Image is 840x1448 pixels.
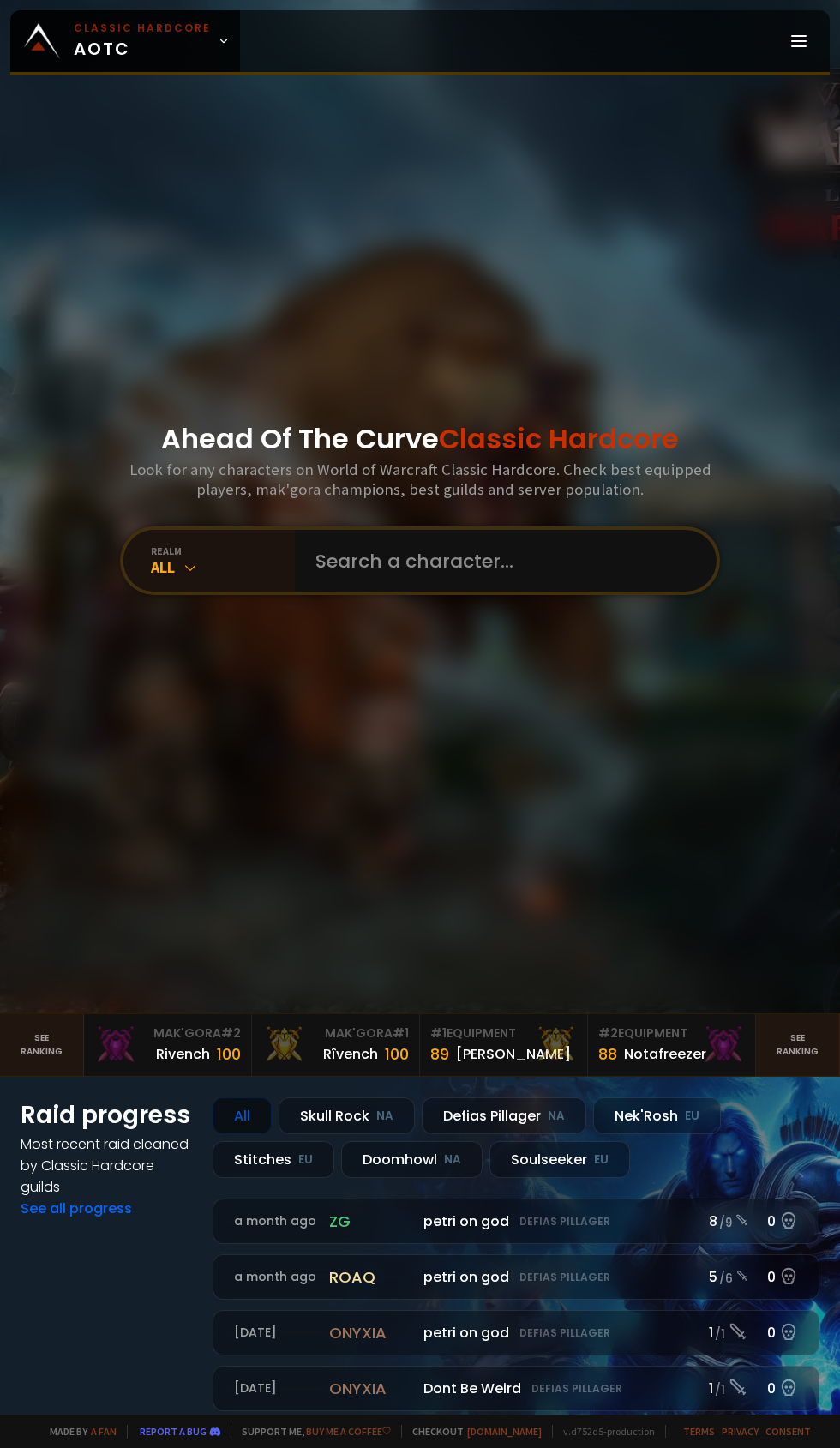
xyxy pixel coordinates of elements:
[594,1151,609,1169] small: EU
[217,1042,241,1066] div: 100
[151,544,295,557] div: realm
[756,1014,840,1076] a: Seeranking
[305,530,696,592] input: Search a character...
[444,1151,461,1169] small: NA
[21,1133,192,1198] h4: Most recent raid cleaned by Classic Hardcore guilds
[221,1024,241,1042] span: # 2
[323,1043,378,1065] div: Rîvench
[376,1108,393,1125] small: NA
[252,1014,420,1076] a: Mak'Gora#1Rîvench100
[624,1043,706,1065] div: Notafreezer
[10,10,240,72] a: Classic HardcoreAOTC
[341,1141,483,1178] div: Doomhowl
[588,1014,756,1076] a: #2Equipment88Notafreezer
[91,1425,117,1438] a: a fan
[722,1425,759,1438] a: Privacy
[765,1425,811,1438] a: Consent
[598,1042,617,1066] div: 88
[94,1024,241,1042] div: Mak'Gora
[21,1199,132,1218] a: See all progress
[74,21,211,62] span: AOTC
[598,1024,618,1042] span: # 2
[683,1425,715,1438] a: Terms
[401,1425,542,1438] span: Checkout
[161,418,679,460] h1: Ahead Of The Curve
[213,1141,334,1178] div: Stitches
[262,1024,409,1042] div: Mak'Gora
[422,1097,586,1134] div: Defias Pillager
[298,1151,313,1169] small: EU
[74,21,211,36] small: Classic Hardcore
[685,1108,699,1125] small: EU
[213,1366,819,1411] a: [DATE]onyxiaDont Be WeirdDefias Pillager1 /10
[213,1254,819,1300] a: a month agoroaqpetri on godDefias Pillager5 /60
[84,1014,252,1076] a: Mak'Gora#2Rivench100
[213,1199,819,1244] a: a month agozgpetri on godDefias Pillager8 /90
[213,1097,272,1134] div: All
[548,1108,565,1125] small: NA
[552,1425,655,1438] span: v. d752d5 - production
[393,1024,409,1042] span: # 1
[126,460,714,499] h3: Look for any characters on World of Warcraft Classic Hardcore. Check best equipped players, mak'g...
[598,1024,745,1042] div: Equipment
[430,1024,577,1042] div: Equipment
[420,1014,588,1076] a: #1Equipment89[PERSON_NAME]
[231,1425,391,1438] span: Support me,
[489,1141,630,1178] div: Soulseeker
[279,1097,415,1134] div: Skull Rock
[593,1097,721,1134] div: Nek'Rosh
[306,1425,391,1438] a: Buy me a coffee
[21,1097,192,1133] h1: Raid progress
[467,1425,542,1438] a: [DOMAIN_NAME]
[140,1425,207,1438] a: Report a bug
[456,1043,571,1065] div: [PERSON_NAME]
[430,1042,449,1066] div: 89
[385,1042,409,1066] div: 100
[151,557,295,577] div: All
[213,1310,819,1355] a: [DATE]onyxiapetri on godDefias Pillager1 /10
[439,419,679,458] span: Classic Hardcore
[156,1043,210,1065] div: Rivench
[39,1425,117,1438] span: Made by
[430,1024,447,1042] span: # 1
